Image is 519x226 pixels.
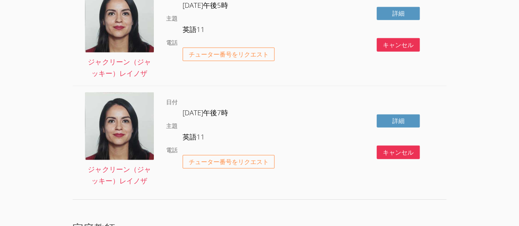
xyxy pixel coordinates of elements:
[183,48,275,61] button: チューター番号をリクエスト
[85,92,154,160] img: picture.jpeg
[88,57,151,78] font: ジャクリーン（ジャッキー）レイノザ
[377,7,420,21] a: 詳細
[183,0,228,10] font: [DATE]午後5時
[166,98,178,106] font: 日付
[377,38,420,52] button: キャンセル
[377,146,420,159] button: キャンセル
[383,148,414,156] font: キャンセル
[377,114,420,128] a: 詳細
[183,108,228,117] font: [DATE]午後7時
[166,39,178,46] font: 電話
[166,122,178,130] font: 主題
[383,41,414,49] font: キャンセル
[392,9,405,17] font: 詳細
[189,50,269,58] font: チューター番号をリクエスト
[183,132,205,142] font: 英語11
[85,92,154,187] a: ジャクリーン（ジャッキー）レイノザ
[166,14,178,22] font: 主題
[183,155,275,169] button: チューター番号をリクエスト
[166,146,178,154] font: 電話
[392,116,405,125] font: 詳細
[189,158,269,166] font: チューター番号をリクエスト
[88,164,151,186] font: ジャクリーン（ジャッキー）レイノザ
[183,25,205,34] font: 英語11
